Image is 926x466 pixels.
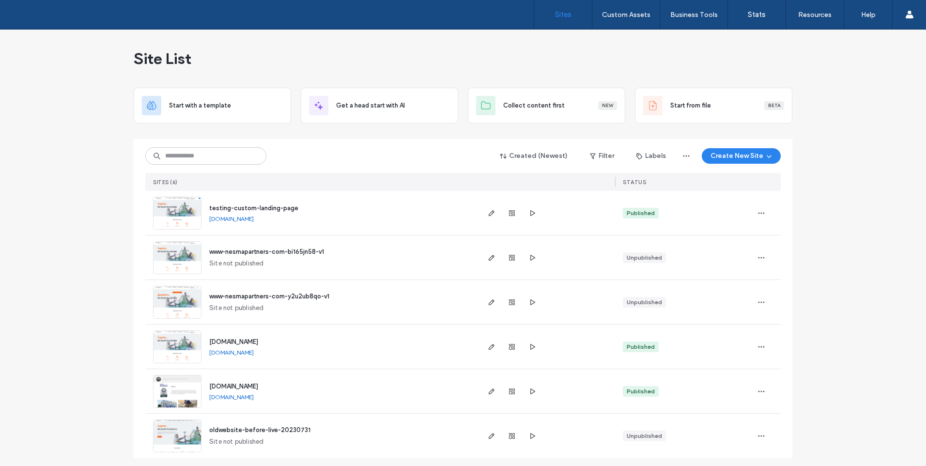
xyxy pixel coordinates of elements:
a: [DOMAIN_NAME] [209,393,254,401]
label: Resources [798,11,832,19]
a: www-nesmapartners-com-bi165jn58-v1 [209,248,324,255]
button: Labels [628,148,675,164]
button: Created (Newest) [492,148,576,164]
div: Start with a template [134,88,291,124]
div: Published [627,342,655,351]
a: [DOMAIN_NAME] [209,349,254,356]
a: [DOMAIN_NAME] [209,338,258,345]
span: SITES (6) [153,179,178,186]
a: [DOMAIN_NAME] [209,215,254,222]
div: Unpublished [627,253,662,262]
div: Published [627,387,655,396]
button: Create New Site [702,148,781,164]
a: [DOMAIN_NAME] [209,383,258,390]
div: Get a head start with AI [301,88,458,124]
span: Collect content first [503,101,565,110]
span: Start from file [670,101,711,110]
span: Get a head start with AI [336,101,405,110]
label: Custom Assets [602,11,650,19]
div: Unpublished [627,298,662,307]
button: Filter [580,148,624,164]
div: Start from fileBeta [635,88,792,124]
label: Stats [748,10,766,19]
div: Beta [764,101,784,110]
a: www-nesmapartners-com-y2u2ub8qo-v1 [209,293,329,300]
a: testing-custom-landing-page [209,204,298,212]
span: Site not published [209,259,264,268]
div: Published [627,209,655,217]
label: Business Tools [670,11,718,19]
span: Start with a template [169,101,231,110]
span: Site not published [209,437,264,447]
label: Sites [555,10,571,19]
div: New [598,101,617,110]
div: Collect content firstNew [468,88,625,124]
span: Site not published [209,303,264,313]
a: oldwebsite-before-live-20230731 [209,426,310,434]
div: Unpublished [627,432,662,440]
label: Help [861,11,876,19]
span: Site List [134,49,191,68]
span: STATUS [623,179,646,186]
